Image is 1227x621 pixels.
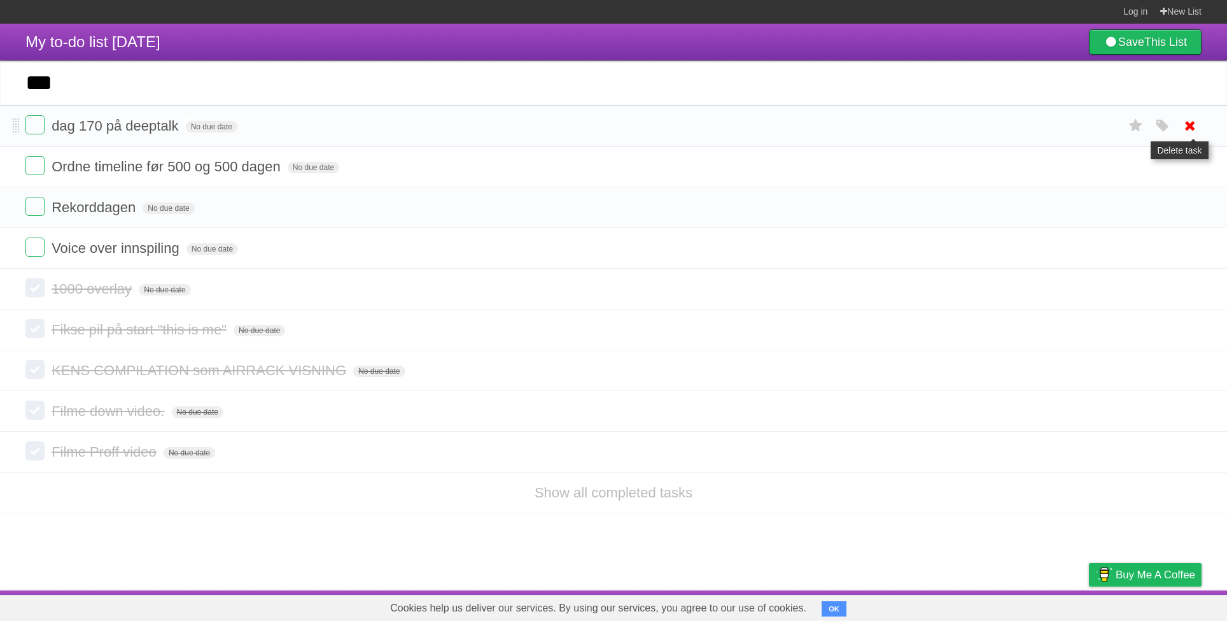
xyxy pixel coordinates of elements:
span: Rekorddagen [52,199,139,215]
label: Done [25,360,45,379]
span: No due date [234,325,285,336]
label: Done [25,319,45,338]
label: Done [25,156,45,175]
span: No due date [143,203,194,214]
span: dag 170 på deeptalk [52,118,181,134]
span: No due date [288,162,339,173]
span: Ordne timeline før 500 og 500 dagen [52,159,284,175]
img: Buy me a coffee [1095,564,1112,585]
a: Privacy [1072,594,1105,618]
label: Done [25,278,45,297]
span: No due date [186,243,238,255]
span: Buy me a coffee [1116,564,1195,586]
a: Terms [1029,594,1057,618]
b: This List [1144,36,1187,48]
span: Cookies help us deliver our services. By using our services, you agree to our use of cookies. [377,596,819,621]
label: Done [25,401,45,420]
span: 1000 overlay [52,281,135,297]
a: About [920,594,946,618]
label: Done [25,115,45,134]
span: No due date [139,284,190,296]
a: Show all completed tasks [535,485,692,501]
label: Done [25,441,45,460]
a: Buy me a coffee [1089,563,1202,587]
label: Star task [1124,115,1148,136]
span: Fikse pil på start "this is me" [52,322,230,338]
span: No due date [186,121,237,132]
span: Voice over innspiling [52,240,183,256]
span: My to-do list [DATE] [25,33,160,50]
a: Suggest a feature [1121,594,1202,618]
span: Filme down video. [52,403,167,419]
a: Developers [962,594,1013,618]
label: Done [25,197,45,216]
button: OK [822,601,846,617]
span: No due date [172,406,223,418]
span: No due date [164,447,215,459]
a: SaveThis List [1089,29,1202,55]
span: KENS COMPILATION som AIRRACK VISNING [52,362,349,378]
span: Filme Proff video [52,444,160,460]
label: Done [25,238,45,257]
span: No due date [353,366,405,377]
